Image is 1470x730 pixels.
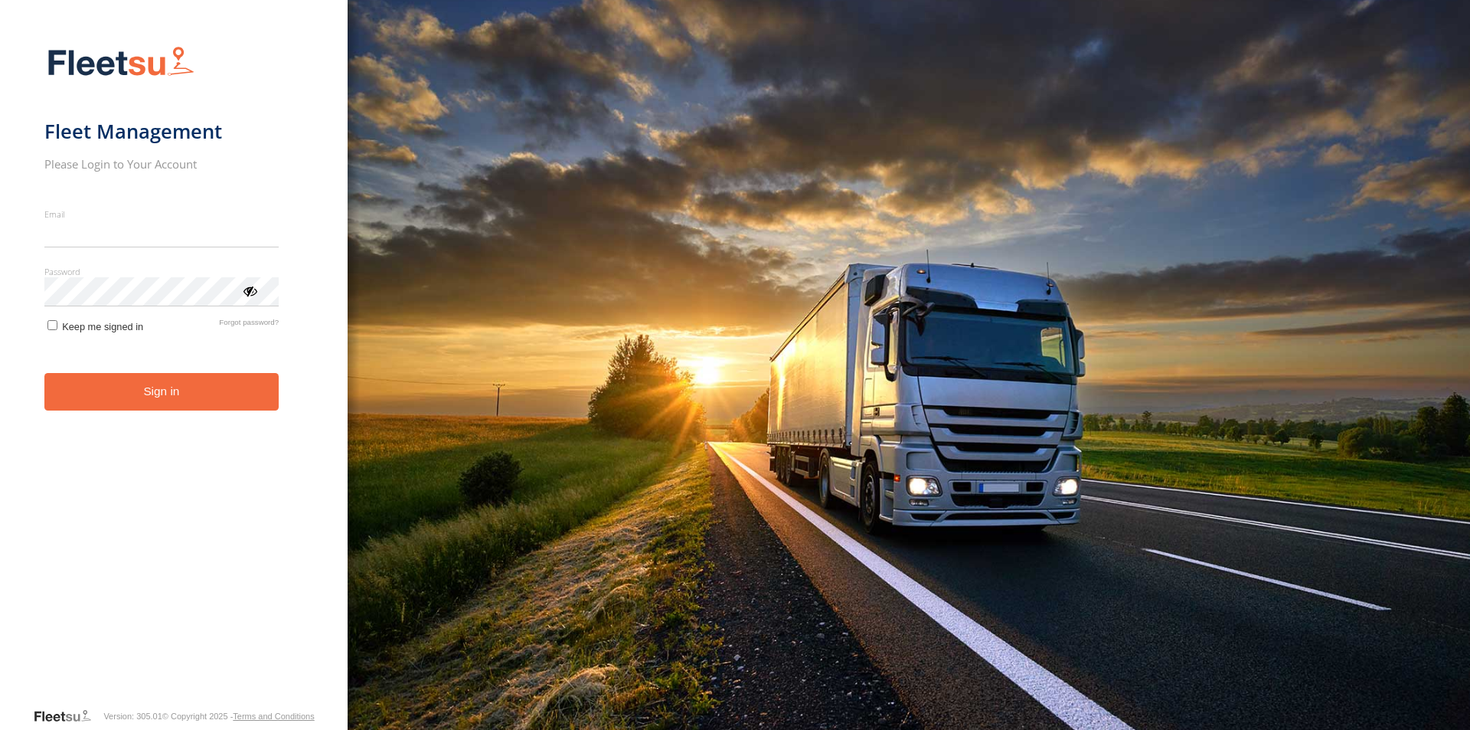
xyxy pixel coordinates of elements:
a: Forgot password? [219,318,279,332]
span: Keep me signed in [62,321,143,332]
a: Visit our Website [33,709,103,724]
button: Sign in [44,373,279,411]
label: Password [44,266,279,277]
form: main [44,37,304,707]
a: Terms and Conditions [233,712,314,721]
div: ViewPassword [242,283,257,298]
label: Email [44,208,279,220]
img: Fleetsu [44,43,198,82]
h1: Fleet Management [44,119,279,144]
input: Keep me signed in [47,320,57,330]
h2: Please Login to Your Account [44,156,279,172]
div: © Copyright 2025 - [162,712,315,721]
div: Version: 305.01 [103,712,162,721]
